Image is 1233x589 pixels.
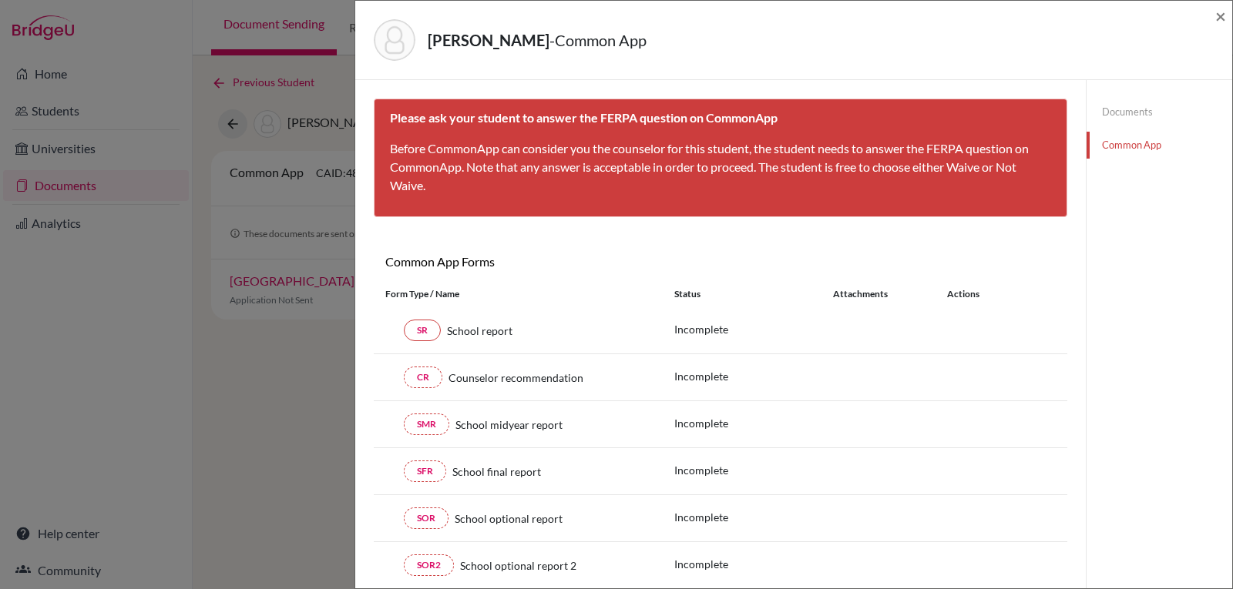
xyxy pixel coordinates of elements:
[390,110,778,125] b: Please ask your student to answer the FERPA question on CommonApp
[674,321,833,337] p: Incomplete
[404,460,446,482] a: SFR
[833,287,929,301] div: Attachments
[549,31,647,49] span: - Common App
[674,368,833,384] p: Incomplete
[460,557,576,574] span: School optional report 2
[674,509,833,525] p: Incomplete
[1215,5,1226,27] span: ×
[929,287,1024,301] div: Actions
[449,370,583,386] span: Counselor recommendation
[674,556,833,572] p: Incomplete
[674,415,833,431] p: Incomplete
[674,287,833,301] div: Status
[374,254,721,269] h6: Common App Forms
[1087,99,1232,125] a: Documents
[455,417,563,433] span: School midyear report
[452,464,541,480] span: School final report
[404,507,449,529] a: SOR
[404,366,442,388] a: CR
[404,554,454,576] a: SOR2
[404,320,441,341] a: SR
[428,31,549,49] strong: [PERSON_NAME]
[374,287,663,301] div: Form Type / Name
[1087,132,1232,159] a: Common App
[674,462,833,478] p: Incomplete
[1215,7,1226,25] button: Close
[390,139,1051,195] p: Before CommonApp can consider you the counselor for this student, the student needs to answer the...
[447,323,512,339] span: School report
[455,510,563,527] span: School optional report
[404,413,449,435] a: SMR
